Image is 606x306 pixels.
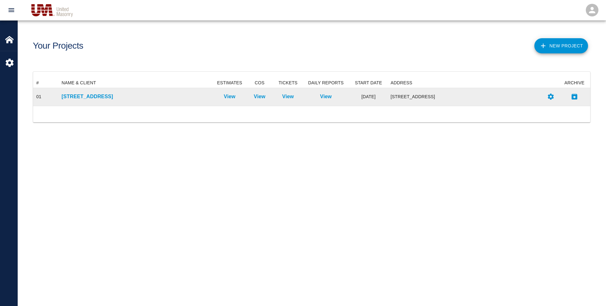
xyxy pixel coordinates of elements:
[214,78,246,88] div: ESTIMATES
[33,78,58,88] div: #
[255,78,264,88] div: COS
[4,3,19,18] button: open drawer
[274,78,302,88] div: TICKETS
[574,276,606,306] iframe: Chat Widget
[391,78,413,88] div: ADDRESS
[62,93,211,100] a: [STREET_ADDRESS]
[564,78,584,88] div: ARCHIVE
[33,41,83,51] h1: Your Projects
[62,78,96,88] div: NAME & CLIENT
[320,93,332,100] a: View
[544,90,557,103] button: Settings
[36,78,39,88] div: #
[388,78,543,88] div: ADDRESS
[217,78,242,88] div: ESTIMATES
[350,78,388,88] div: START DATE
[282,93,294,100] a: View
[224,93,235,100] a: View
[391,93,540,100] div: [STREET_ADDRESS]
[308,78,343,88] div: DAILY REPORTS
[29,1,76,19] img: United Masonry
[350,88,388,106] div: [DATE]
[36,93,41,100] div: 01
[534,38,588,53] button: New Project
[355,78,382,88] div: START DATE
[302,78,350,88] div: DAILY REPORTS
[278,78,297,88] div: TICKETS
[58,78,214,88] div: NAME & CLIENT
[246,78,274,88] div: COS
[559,78,590,88] div: ARCHIVE
[254,93,265,100] a: View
